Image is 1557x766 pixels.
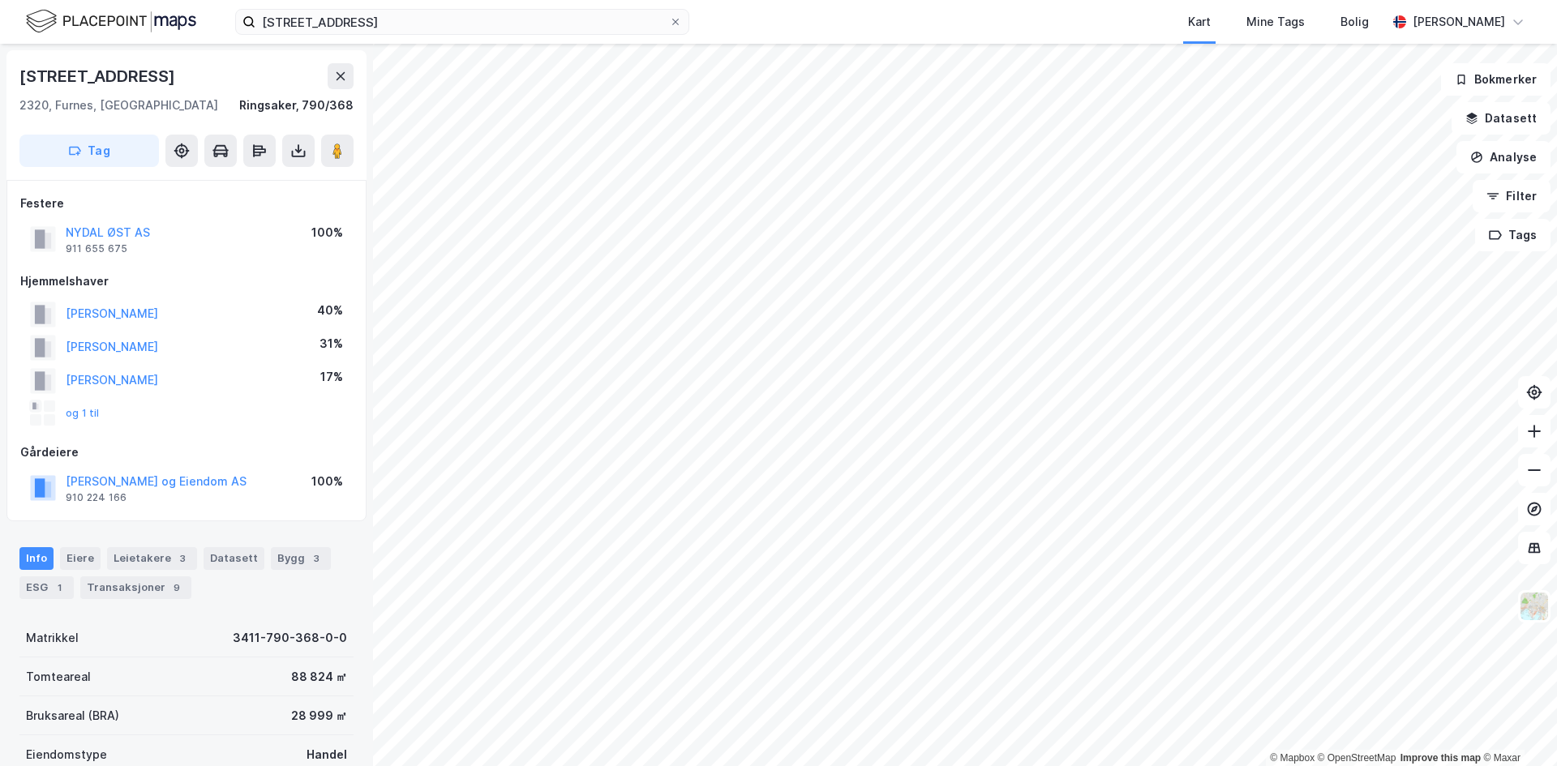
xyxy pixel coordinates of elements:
[66,491,127,504] div: 910 224 166
[320,334,343,353] div: 31%
[317,301,343,320] div: 40%
[1475,219,1551,251] button: Tags
[271,547,331,570] div: Bygg
[1456,141,1551,173] button: Analyse
[20,194,353,213] div: Festere
[233,628,347,648] div: 3411-790-368-0-0
[1270,752,1315,764] a: Mapbox
[26,7,196,36] img: logo.f888ab2527a4732fd821a326f86c7f29.svg
[1318,752,1396,764] a: OpenStreetMap
[1400,752,1481,764] a: Improve this map
[20,443,353,462] div: Gårdeiere
[1188,12,1211,32] div: Kart
[19,547,54,570] div: Info
[19,96,218,115] div: 2320, Furnes, [GEOGRAPHIC_DATA]
[1473,180,1551,212] button: Filter
[320,367,343,387] div: 17%
[311,223,343,242] div: 100%
[80,576,191,599] div: Transaksjoner
[26,628,79,648] div: Matrikkel
[19,63,178,89] div: [STREET_ADDRESS]
[1476,688,1557,766] iframe: Chat Widget
[204,547,264,570] div: Datasett
[1246,12,1305,32] div: Mine Tags
[66,242,127,255] div: 911 655 675
[169,580,185,596] div: 9
[20,272,353,291] div: Hjemmelshaver
[51,580,67,596] div: 1
[60,547,101,570] div: Eiere
[107,547,197,570] div: Leietakere
[308,550,324,567] div: 3
[1441,63,1551,96] button: Bokmerker
[311,472,343,491] div: 100%
[307,745,347,764] div: Handel
[1452,102,1551,135] button: Datasett
[26,706,119,725] div: Bruksareal (BRA)
[255,10,669,34] input: Søk på adresse, matrikkel, gårdeiere, leietakere eller personer
[26,667,91,687] div: Tomteareal
[291,706,347,725] div: 28 999 ㎡
[1519,591,1550,622] img: Z
[26,745,107,764] div: Eiendomstype
[19,576,74,599] div: ESG
[174,550,191,567] div: 3
[1340,12,1369,32] div: Bolig
[1413,12,1505,32] div: [PERSON_NAME]
[291,667,347,687] div: 88 824 ㎡
[239,96,354,115] div: Ringsaker, 790/368
[19,135,159,167] button: Tag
